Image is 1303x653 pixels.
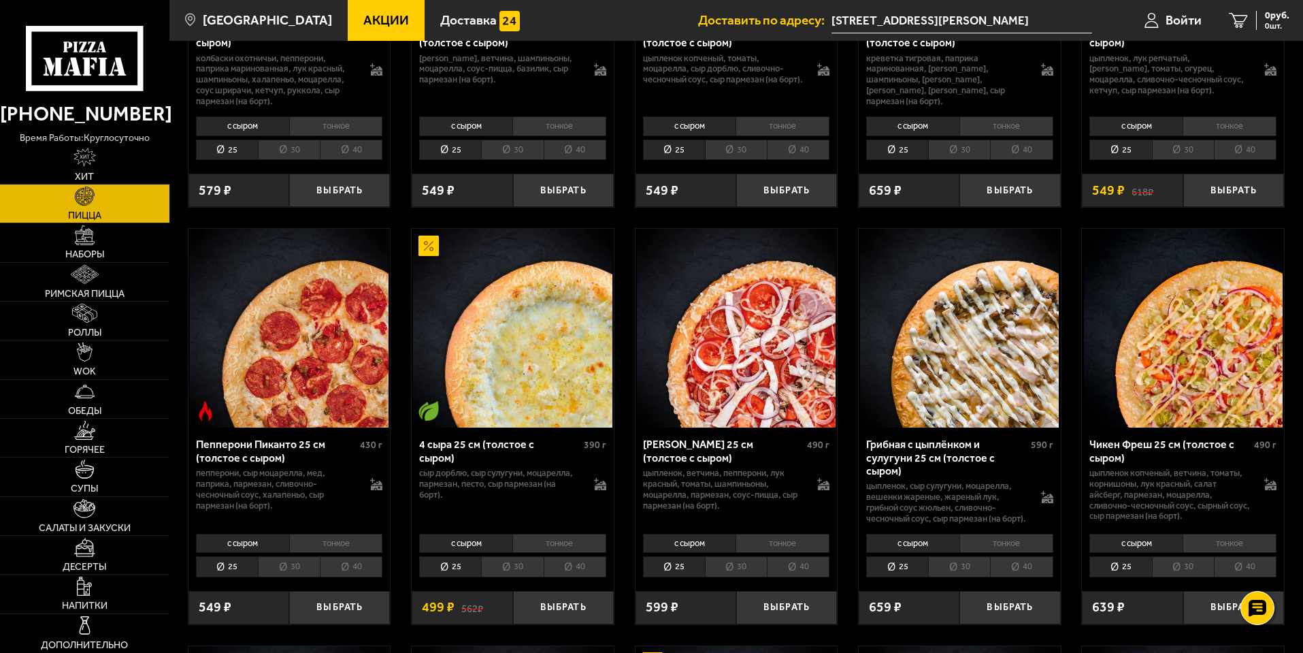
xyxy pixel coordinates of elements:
[1183,116,1276,136] li: тонкое
[68,211,101,221] span: Пицца
[637,229,836,428] img: Петровская 25 см (толстое с сыром)
[289,534,383,553] li: тонкое
[481,556,543,577] li: 30
[767,140,829,161] li: 40
[928,556,990,577] li: 30
[512,116,606,136] li: тонкое
[990,556,1053,577] li: 40
[75,172,94,182] span: Хит
[1132,184,1153,197] s: 618 ₽
[1089,556,1151,577] li: 25
[196,468,357,511] p: пепперони, сыр Моцарелла, мед, паприка, пармезан, сливочно-чесночный соус, халапеньо, сыр пармеза...
[1089,534,1183,553] li: с сыром
[705,140,767,161] li: 30
[1166,14,1202,27] span: Войти
[1214,556,1276,577] li: 40
[646,184,678,197] span: 549 ₽
[188,229,391,428] a: Острое блюдоПепперони Пиканто 25 см (толстое с сыром)
[636,229,838,428] a: Петровская 25 см (толстое с сыром)
[1089,116,1183,136] li: с сыром
[866,53,1027,108] p: креветка тигровая, паприка маринованная, [PERSON_NAME], шампиньоны, [PERSON_NAME], [PERSON_NAME],...
[196,438,357,464] div: Пепперони Пиканто 25 см (толстое с сыром)
[419,53,580,86] p: [PERSON_NAME], ветчина, шампиньоны, моцарелла, соус-пицца, базилик, сыр пармезан (на борт).
[831,8,1092,33] input: Ваш адрес доставки
[418,236,439,256] img: Акционный
[1089,140,1151,161] li: 25
[63,562,106,572] span: Десерты
[767,556,829,577] li: 40
[412,229,614,428] a: АкционныйВегетарианское блюдо4 сыра 25 см (толстое с сыром)
[258,140,320,161] li: 30
[190,229,389,428] img: Пепперони Пиканто 25 см (толстое с сыром)
[499,11,520,31] img: 15daf4d41897b9f0e9f617042186c801.svg
[289,174,390,207] button: Выбрать
[196,556,258,577] li: 25
[196,534,289,553] li: с сыром
[643,534,736,553] li: с сыром
[320,556,382,577] li: 40
[807,439,829,451] span: 490 г
[859,229,1061,428] a: Грибная с цыплёнком и сулугуни 25 см (толстое с сыром)
[422,184,455,197] span: 549 ₽
[866,534,959,553] li: с сыром
[203,14,332,27] span: [GEOGRAPHIC_DATA]
[41,641,128,650] span: Дополнительно
[866,481,1027,524] p: цыпленок, сыр сулугуни, моцарелла, вешенки жареные, жареный лук, грибной соус Жюльен, сливочно-че...
[1089,438,1251,464] div: Чикен Фреш 25 см (толстое с сыром)
[831,8,1092,33] span: Ленинградская область, Всеволожский район, Мурино, Петровский бульвар, 5
[1265,22,1289,30] span: 0 шт.
[643,116,736,136] li: с сыром
[62,601,108,611] span: Напитки
[959,174,1060,207] button: Выбрать
[705,556,767,577] li: 30
[698,14,831,27] span: Доставить по адресу:
[1152,556,1214,577] li: 30
[544,140,606,161] li: 40
[736,591,837,624] button: Выбрать
[258,556,320,577] li: 30
[39,524,131,533] span: Салаты и закуски
[643,468,804,511] p: цыпленок, ветчина, пепперони, лук красный, томаты, шампиньоны, моцарелла, пармезан, соус-пицца, с...
[643,140,705,161] li: 25
[643,438,804,464] div: [PERSON_NAME] 25 см (толстое с сыром)
[71,484,98,494] span: Супы
[68,407,101,416] span: Обеды
[419,140,481,161] li: 25
[513,591,614,624] button: Выбрать
[419,438,580,464] div: 4 сыра 25 см (толстое с сыром)
[1031,439,1053,451] span: 590 г
[1092,184,1125,197] span: 549 ₽
[1265,11,1289,20] span: 0 руб.
[959,534,1053,553] li: тонкое
[1152,140,1214,161] li: 30
[440,14,497,27] span: Доставка
[481,140,543,161] li: 30
[866,556,928,577] li: 25
[289,116,383,136] li: тонкое
[419,116,512,136] li: с сыром
[65,445,105,455] span: Горячее
[736,534,829,553] li: тонкое
[320,140,382,161] li: 40
[1082,229,1284,428] a: Чикен Фреш 25 см (толстое с сыром)
[1092,601,1125,614] span: 639 ₽
[928,140,990,161] li: 30
[196,53,357,108] p: колбаски Охотничьи, пепперони, паприка маринованная, лук красный, шампиньоны, халапеньо, моцарелл...
[513,174,614,207] button: Выбрать
[959,116,1053,136] li: тонкое
[959,591,1060,624] button: Выбрать
[199,184,231,197] span: 579 ₽
[199,601,231,614] span: 549 ₽
[1214,140,1276,161] li: 40
[1254,439,1276,451] span: 490 г
[360,439,382,451] span: 430 г
[584,439,606,451] span: 390 г
[736,174,837,207] button: Выбрать
[643,53,804,86] p: цыпленок копченый, томаты, моцарелла, сыр дорблю, сливочно-чесночный соус, сыр пармезан (на борт).
[643,556,705,577] li: 25
[196,116,289,136] li: с сыром
[363,14,409,27] span: Акции
[289,591,390,624] button: Выбрать
[869,601,902,614] span: 659 ₽
[196,140,258,161] li: 25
